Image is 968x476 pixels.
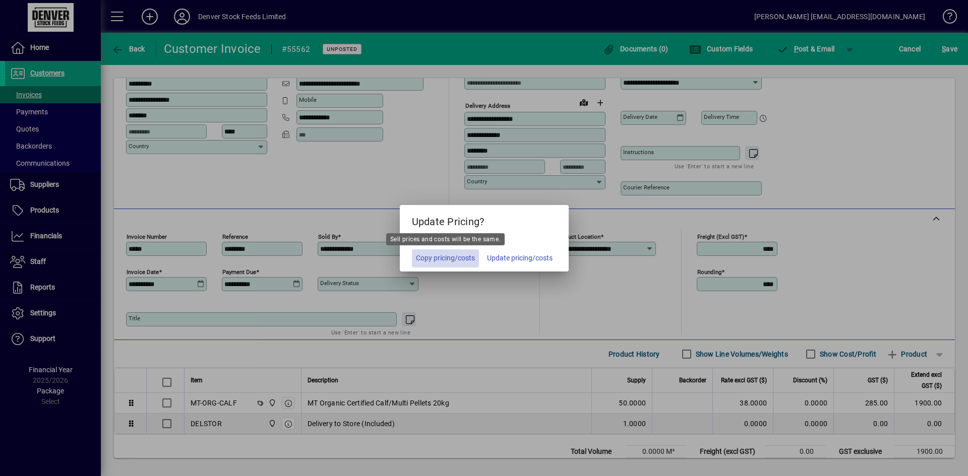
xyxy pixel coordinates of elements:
[416,253,475,263] span: Copy pricing/costs
[386,233,505,245] div: Sell prices and costs will be the same.
[412,249,479,267] button: Copy pricing/costs
[487,253,553,263] span: Update pricing/costs
[483,249,557,267] button: Update pricing/costs
[400,205,569,234] h5: Update Pricing?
